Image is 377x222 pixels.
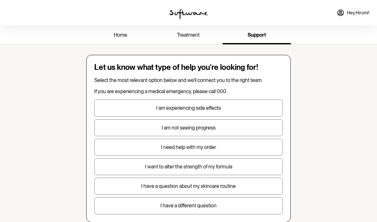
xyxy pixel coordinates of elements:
[114,32,127,38] span: home
[95,144,282,150] p: I need help with my order
[94,139,283,156] button: I need help with my order
[94,77,283,83] p: Select the most relevant option below and we'll connect you to the right team.
[169,9,208,19] img: software logo
[154,27,222,44] a: treatment
[95,125,282,131] p: I am not seeing progress
[94,158,283,175] button: I want to alter the strength of my formula
[223,27,291,44] a: support
[95,105,282,111] p: I am experiencing side effects
[177,32,200,38] span: treatment
[94,63,283,72] h4: Let us know what type of help you're looking for!
[95,183,282,189] p: I have a question about my skincare routine
[94,100,283,116] button: I am experiencing side effects
[248,32,266,38] span: support
[95,203,282,209] p: I have a different question
[94,119,283,136] button: I am not seeing progress
[94,197,283,214] button: I have a different question
[86,27,154,44] a: home
[95,164,282,170] p: I want to alter the strength of my formula
[94,88,283,94] p: If you are experiencing a medical emergency, please call 000.
[347,10,369,16] span: Hey, Hiromi !
[94,178,283,195] button: I have a question about my skincare routine
[333,5,373,20] a: Hey,Hiromi!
